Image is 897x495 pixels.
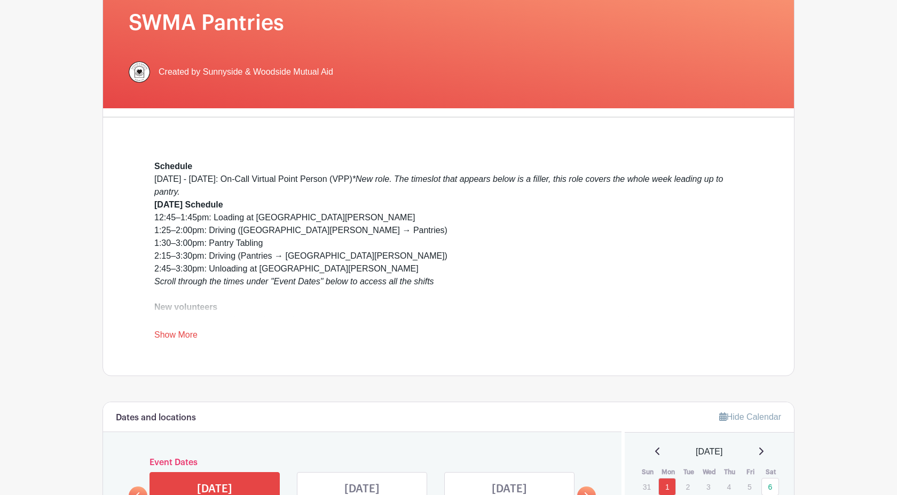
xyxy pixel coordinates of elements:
[154,174,723,196] em: *New role. The timeslot that appears below is a filler, this role covers the whole week leading u...
[699,478,717,495] p: 3
[154,173,743,442] div: [DATE] - [DATE]: On-Call Virtual Point Person (VPP) 12:45–1:45pm: Loading at [GEOGRAPHIC_DATA][PE...
[129,61,150,83] img: 256.png
[638,467,658,477] th: Sun
[658,467,679,477] th: Mon
[720,478,738,495] p: 4
[638,478,656,495] p: 31
[720,467,741,477] th: Thu
[154,302,217,312] strong: New volunteers
[741,478,758,495] p: 5
[154,162,192,171] strong: Schedule
[404,315,420,324] a: VPP
[422,315,450,324] a: loading
[679,478,697,495] p: 2
[154,330,198,344] a: Show More
[679,467,699,477] th: Tue
[116,413,196,423] h6: Dates and locations
[699,467,720,477] th: Wed
[147,458,577,468] h6: Event Dates
[154,277,434,286] em: Scroll through the times under "Event Dates" below to access all the shifts
[761,467,782,477] th: Sat
[740,467,761,477] th: Fri
[452,315,477,324] a: driving
[719,412,781,421] a: Hide Calendar
[524,315,561,324] a: unloading
[129,10,768,36] h1: SWMA Pantries
[696,445,722,458] span: [DATE]
[154,200,223,209] strong: [DATE] Schedule
[159,66,333,78] span: Created by Sunnyside & Woodside Mutual Aid
[479,315,505,324] a: tabling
